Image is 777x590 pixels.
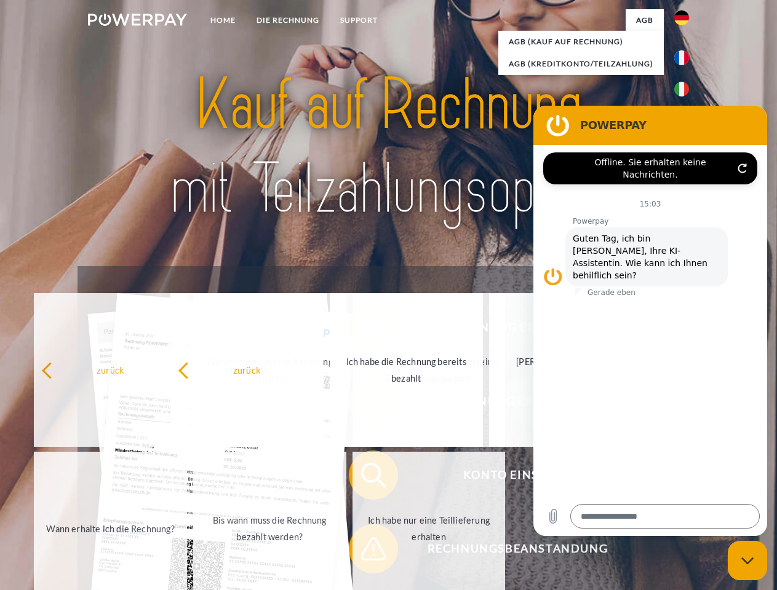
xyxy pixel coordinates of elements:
div: Ich habe die Rechnung bereits bezahlt [337,353,476,387]
img: title-powerpay_de.svg [118,59,659,235]
a: Home [200,9,246,31]
div: zurück [178,361,316,378]
iframe: Messaging-Fenster [533,106,767,536]
div: Bis wann muss die Rechnung bezahlt werden? [201,512,339,545]
div: zurück [41,361,180,378]
div: [PERSON_NAME] wurde retourniert [496,353,635,387]
a: AGB (Kauf auf Rechnung) [498,31,664,53]
a: agb [626,9,664,31]
a: AGB (Kreditkonto/Teilzahlung) [498,53,664,75]
img: fr [674,50,689,65]
a: SUPPORT [330,9,388,31]
iframe: Schaltfläche zum Öffnen des Messaging-Fensters; Konversation läuft [728,541,767,580]
a: DIE RECHNUNG [246,9,330,31]
img: logo-powerpay-white.svg [88,14,187,26]
div: Wann erhalte ich die Rechnung? [41,520,180,537]
img: de [674,10,689,25]
img: it [674,82,689,96]
div: Ich habe nur eine Teillieferung erhalten [360,512,498,545]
